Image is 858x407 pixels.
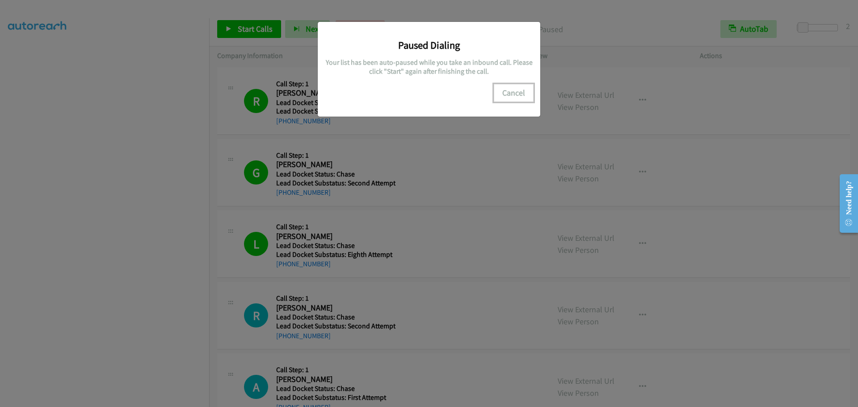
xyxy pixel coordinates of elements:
iframe: Resource Center [832,168,858,239]
button: Cancel [494,84,534,102]
h5: Your list has been auto-paused while you take an inbound call. Please click "Start" again after f... [324,58,534,76]
h3: Paused Dialing [324,39,534,51]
